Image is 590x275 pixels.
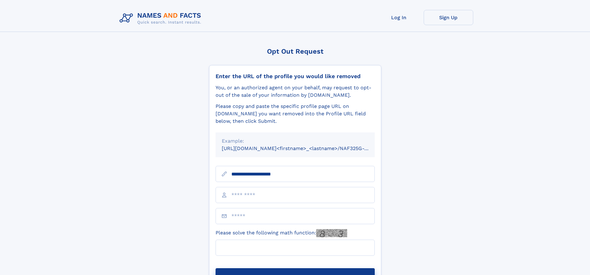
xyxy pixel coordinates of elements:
a: Log In [374,10,424,25]
small: [URL][DOMAIN_NAME]<firstname>_<lastname>/NAF325G-xxxxxxxx [222,145,387,151]
div: Example: [222,137,369,145]
div: Please copy and paste the specific profile page URL on [DOMAIN_NAME] you want removed into the Pr... [216,103,375,125]
div: Opt Out Request [209,47,381,55]
div: Enter the URL of the profile you would like removed [216,73,375,80]
label: Please solve the following math function: [216,229,347,237]
img: Logo Names and Facts [117,10,206,27]
div: You, or an authorized agent on your behalf, may request to opt-out of the sale of your informatio... [216,84,375,99]
a: Sign Up [424,10,473,25]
